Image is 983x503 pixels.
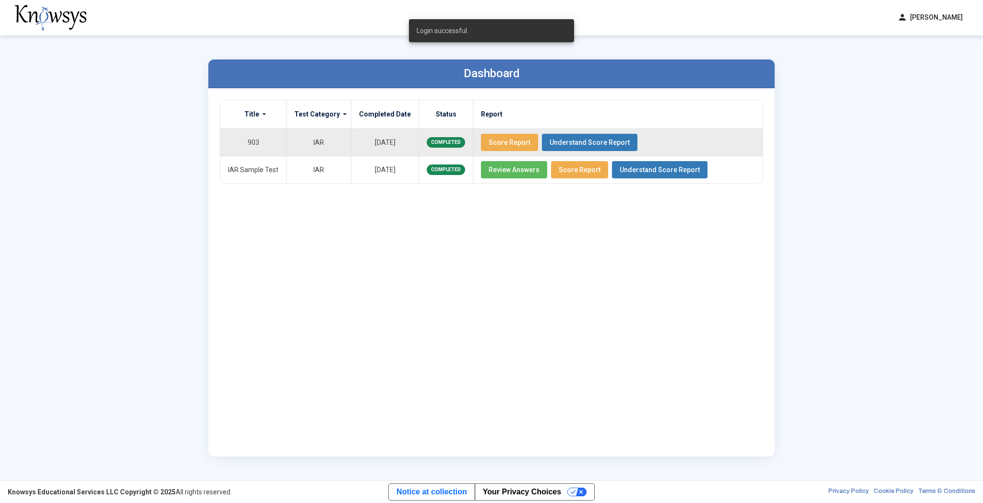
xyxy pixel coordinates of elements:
[419,100,473,129] th: Status
[417,26,468,35] span: Login successful.
[287,156,351,183] td: IAR
[220,156,287,183] td: IAR Sample Test
[294,110,340,118] label: Test Category
[918,487,975,497] a: Terms & Conditions
[489,166,539,174] span: Review Answers
[473,100,763,129] th: Report
[389,484,475,500] a: Notice at collection
[874,487,913,497] a: Cookie Policy
[481,161,547,178] button: Review Answers
[481,134,538,151] button: Score Report
[359,110,411,118] label: Completed Date
[287,129,351,156] td: IAR
[612,161,707,178] button: Understand Score Report
[475,484,594,500] button: Your Privacy Choices
[220,129,287,156] td: 903
[892,10,969,25] button: person[PERSON_NAME]
[489,139,530,146] span: Score Report
[351,156,419,183] td: [DATE]
[542,134,637,151] button: Understand Score Report
[559,166,600,174] span: Score Report
[427,137,465,148] span: COMPLETED
[898,12,907,23] span: person
[464,67,520,80] label: Dashboard
[551,161,608,178] button: Score Report
[828,487,869,497] a: Privacy Policy
[620,166,700,174] span: Understand Score Report
[14,5,86,31] img: knowsys-logo.png
[427,164,465,175] span: COMPLETED
[8,488,176,496] strong: Knowsys Educational Services LLC Copyright © 2025
[8,487,232,497] div: All rights reserved.
[351,129,419,156] td: [DATE]
[550,139,630,146] span: Understand Score Report
[244,110,259,118] label: Title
